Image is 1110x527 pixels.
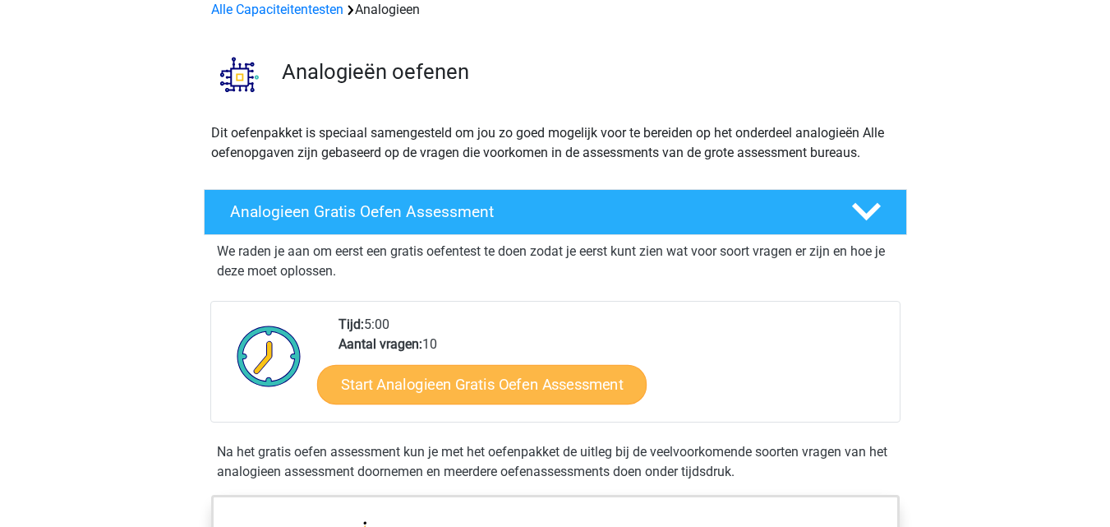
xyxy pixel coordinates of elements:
[339,336,422,352] b: Aantal vragen:
[317,364,647,404] a: Start Analogieen Gratis Oefen Assessment
[339,317,364,332] b: Tijd:
[230,202,825,221] h4: Analogieen Gratis Oefen Assessment
[228,315,311,397] img: Klok
[197,189,914,235] a: Analogieen Gratis Oefen Assessment
[205,39,274,109] img: analogieen
[282,59,894,85] h3: Analogieën oefenen
[210,442,900,482] div: Na het gratis oefen assessment kun je met het oefenpakket de uitleg bij de veelvoorkomende soorte...
[211,2,343,17] a: Alle Capaciteitentesten
[211,123,900,163] p: Dit oefenpakket is speciaal samengesteld om jou zo goed mogelijk voor te bereiden op het onderdee...
[217,242,894,281] p: We raden je aan om eerst een gratis oefentest te doen zodat je eerst kunt zien wat voor soort vra...
[326,315,899,422] div: 5:00 10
